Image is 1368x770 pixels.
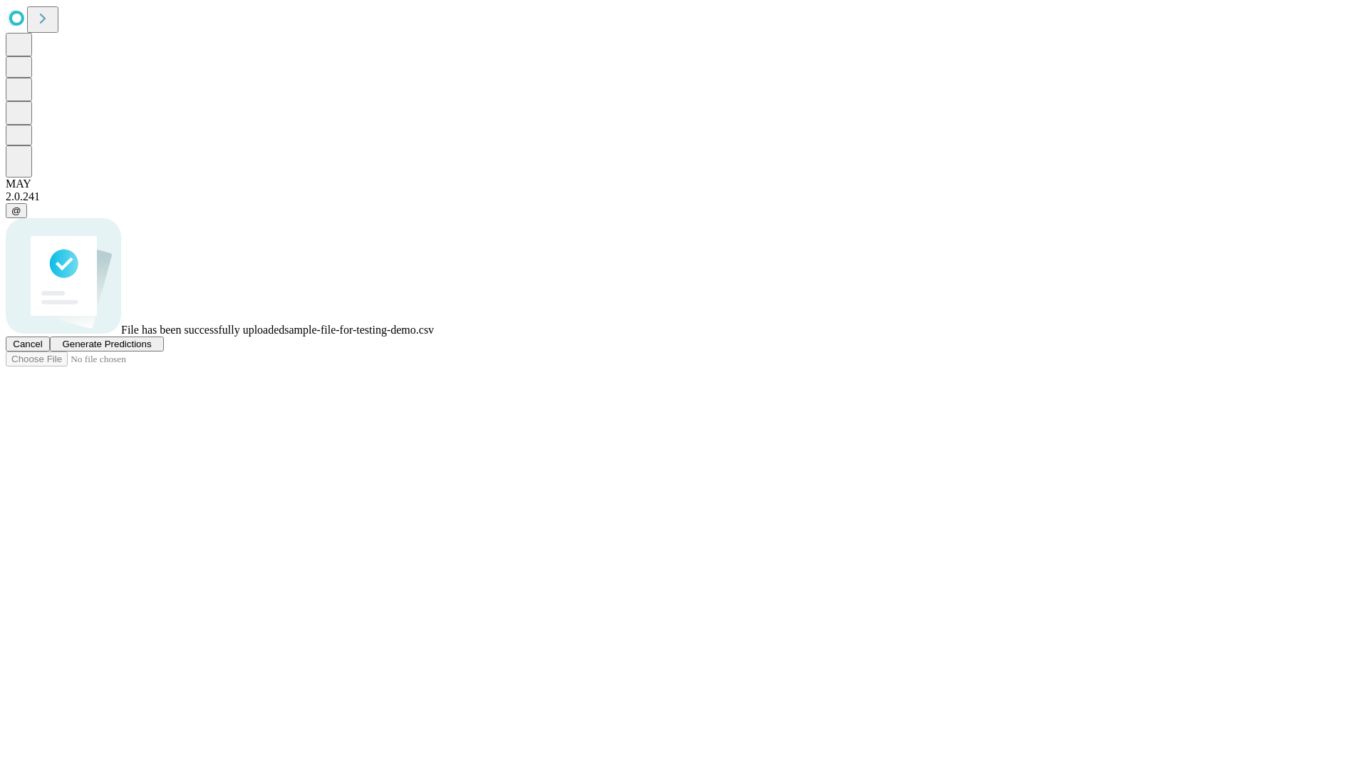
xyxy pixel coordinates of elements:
span: File has been successfully uploaded [121,324,284,336]
span: Generate Predictions [62,339,151,349]
div: MAY [6,178,1362,190]
button: Generate Predictions [50,337,164,351]
button: @ [6,203,27,218]
span: Cancel [13,339,43,349]
button: Cancel [6,337,50,351]
span: @ [11,205,21,216]
span: sample-file-for-testing-demo.csv [284,324,434,336]
div: 2.0.241 [6,190,1362,203]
